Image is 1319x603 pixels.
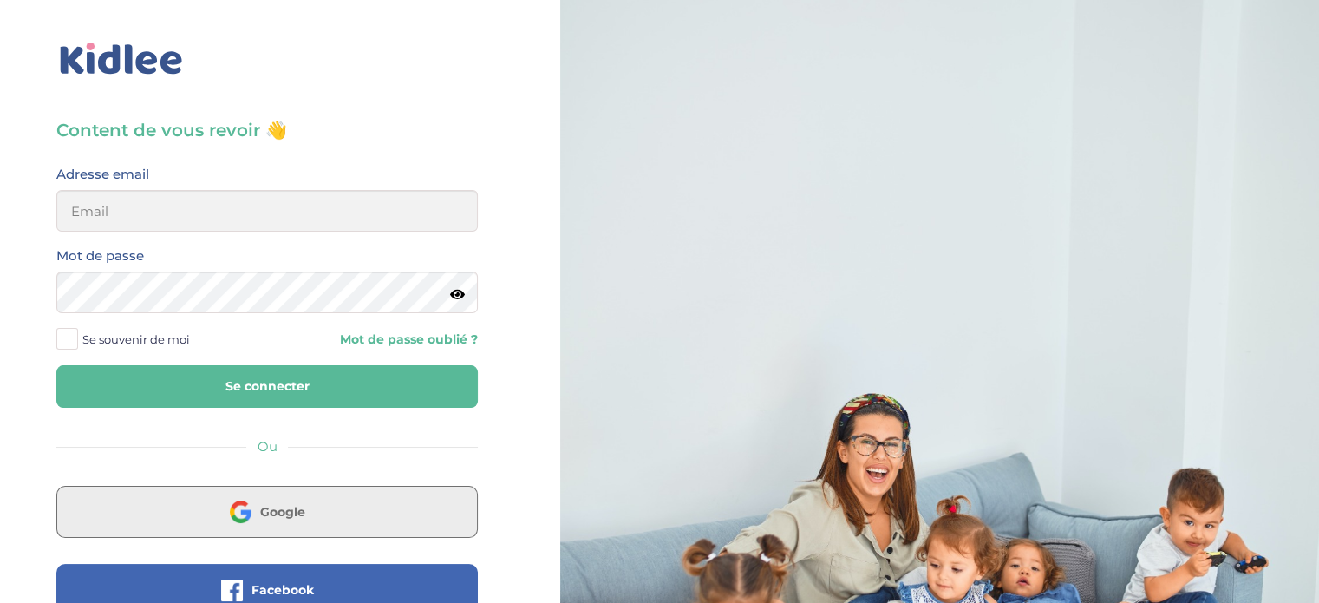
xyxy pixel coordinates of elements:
button: Google [56,486,478,538]
span: Se souvenir de moi [82,328,190,351]
span: Ou [258,438,278,455]
h3: Content de vous revoir 👋 [56,118,478,142]
img: facebook.png [221,580,243,601]
button: Se connecter [56,365,478,408]
img: logo_kidlee_bleu [56,39,186,79]
a: Google [56,515,478,532]
span: Facebook [251,581,314,599]
label: Adresse email [56,163,149,186]
img: google.png [230,501,251,522]
span: Google [260,503,305,521]
label: Mot de passe [56,245,144,267]
input: Email [56,190,478,232]
a: Mot de passe oublié ? [280,331,478,348]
